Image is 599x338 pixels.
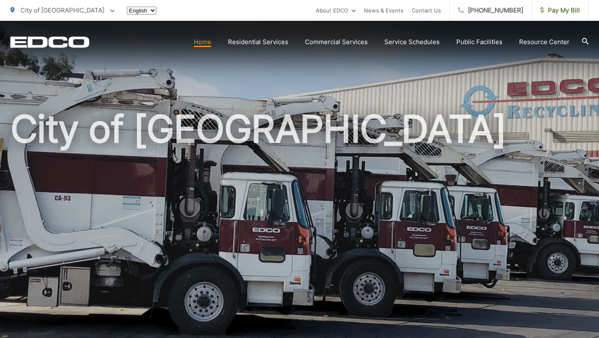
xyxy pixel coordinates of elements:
[540,5,580,15] span: Pay My Bill
[20,6,104,14] span: City of [GEOGRAPHIC_DATA]
[519,37,569,47] a: Resource Center
[364,5,403,15] a: News & Events
[10,36,89,48] a: EDCD logo. Return to the homepage.
[305,37,368,47] a: Commercial Services
[194,37,211,47] a: Home
[316,5,356,15] a: About EDCO
[412,5,441,15] a: Contact Us
[384,37,440,47] a: Service Schedules
[228,37,288,47] a: Residential Services
[127,7,156,15] select: Select a language
[456,37,502,47] a: Public Facilities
